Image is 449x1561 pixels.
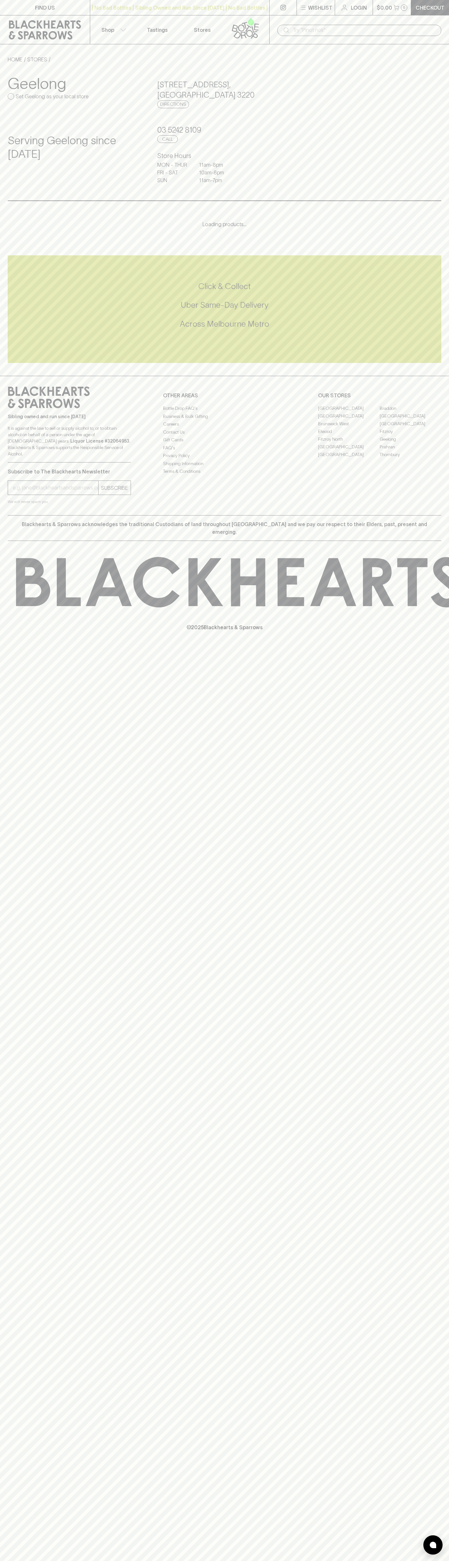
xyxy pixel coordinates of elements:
[157,169,189,176] p: FRI - SAT
[16,93,89,100] p: Set Geelong as your local store
[380,404,441,412] a: Braddon
[8,75,142,93] h3: Geelong
[163,444,286,452] a: FAQ's
[318,428,380,435] a: Elwood
[6,220,443,228] p: Loading products...
[90,15,135,44] button: Shop
[318,451,380,458] a: [GEOGRAPHIC_DATA]
[27,57,47,62] a: STORES
[13,520,436,536] p: Blackhearts & Sparrows acknowledges the traditional Custodians of land throughout [GEOGRAPHIC_DAT...
[157,80,291,100] h5: [STREET_ADDRESS] , [GEOGRAPHIC_DATA] 3220
[8,468,131,475] p: Subscribe to The Blackhearts Newsletter
[308,4,332,12] p: Wishlist
[70,438,129,444] strong: Liquor License #32064953
[163,412,286,420] a: Business & Bulk Gifting
[194,26,211,34] p: Stores
[163,436,286,444] a: Gift Cards
[101,26,114,34] p: Shop
[8,134,142,161] h4: Serving Geelong since [DATE]
[380,451,441,458] a: Thornbury
[99,481,131,495] button: SUBSCRIBE
[351,4,367,12] p: Login
[318,392,441,399] p: OUR STORES
[157,101,189,108] a: Directions
[380,428,441,435] a: Fitzroy
[8,57,22,62] a: HOME
[8,413,131,420] p: Sibling owned and run since [DATE]
[13,483,98,493] input: e.g. jane@blackheartsandsparrows.com.au
[163,420,286,428] a: Careers
[199,176,231,184] p: 11am - 7pm
[380,412,441,420] a: [GEOGRAPHIC_DATA]
[135,15,180,44] a: Tastings
[403,6,405,9] p: 0
[163,392,286,399] p: OTHER AREAS
[163,428,286,436] a: Contact Us
[157,176,189,184] p: SUN
[157,161,189,169] p: MON - THUR
[318,443,380,451] a: [GEOGRAPHIC_DATA]
[199,161,231,169] p: 11am - 8pm
[318,420,380,428] a: Brunswick West
[163,460,286,467] a: Shipping Information
[8,319,441,329] h5: Across Melbourne Metro
[377,4,392,12] p: $0.00
[318,404,380,412] a: [GEOGRAPHIC_DATA]
[380,420,441,428] a: [GEOGRAPHIC_DATA]
[147,26,168,34] p: Tastings
[318,435,380,443] a: Fitzroy North
[157,125,291,135] h5: 03 5242 8109
[35,4,55,12] p: FIND US
[180,15,225,44] a: Stores
[293,25,436,35] input: Try "Pinot noir"
[8,300,441,310] h5: Uber Same-Day Delivery
[318,412,380,420] a: [GEOGRAPHIC_DATA]
[101,484,128,492] p: SUBSCRIBE
[380,435,441,443] a: Geelong
[8,498,131,505] p: We will never spam you
[163,468,286,475] a: Terms & Conditions
[163,452,286,460] a: Privacy Policy
[199,169,231,176] p: 10am - 8pm
[8,281,441,292] h5: Click & Collect
[157,151,291,161] h6: Store Hours
[380,443,441,451] a: Prahran
[163,405,286,412] a: Bottle Drop FAQ's
[8,425,131,457] p: It is against the law to sell or supply alcohol to, or to obtain alcohol on behalf of a person un...
[430,1542,436,1548] img: bubble-icon
[8,255,441,363] div: Call to action block
[157,135,178,143] a: Call
[416,4,445,12] p: Checkout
